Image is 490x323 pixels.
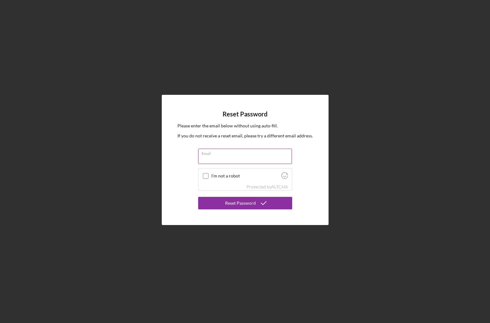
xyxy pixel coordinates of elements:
a: Visit Altcha.org [271,184,288,189]
a: Visit Altcha.org [281,175,288,180]
div: Protected by [246,184,288,189]
p: If you do not receive a reset email, please try a different email address. [177,132,313,139]
p: Please enter the email below without using auto-fill. [177,122,313,129]
h4: Reset Password [223,110,267,118]
label: Email [202,149,292,156]
div: Reset Password [225,197,256,209]
button: Reset Password [198,197,292,209]
label: I'm not a robot [211,173,279,178]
